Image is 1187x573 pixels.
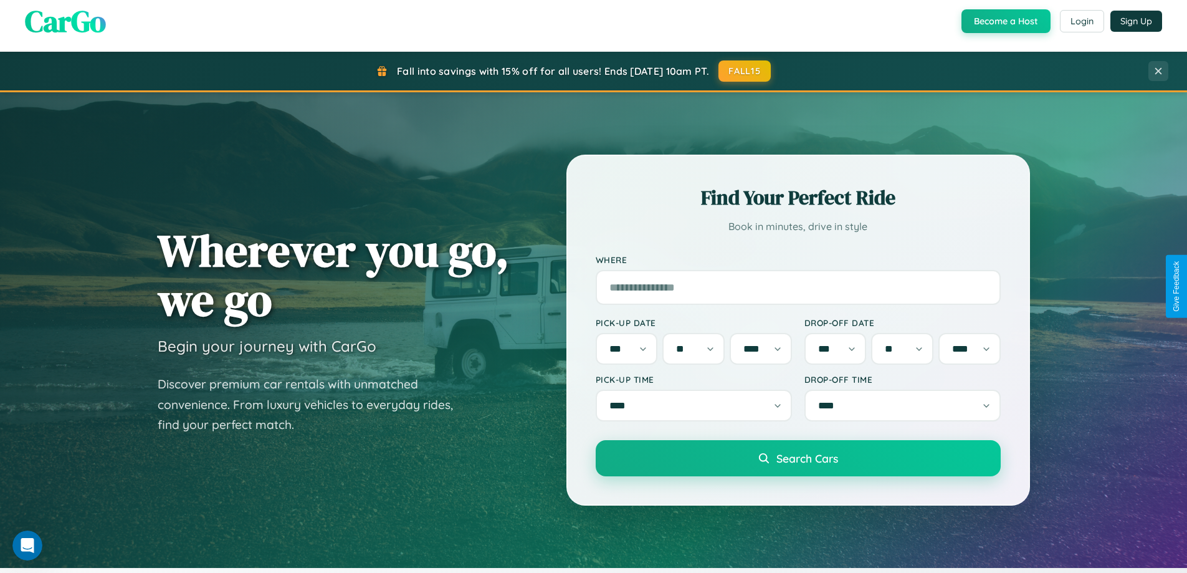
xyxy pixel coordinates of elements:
h3: Begin your journey with CarGo [158,337,376,355]
button: Login [1060,10,1104,32]
p: Discover premium car rentals with unmatched convenience. From luxury vehicles to everyday rides, ... [158,374,469,435]
h2: Find Your Perfect Ride [596,184,1001,211]
label: Where [596,254,1001,265]
iframe: Intercom live chat [12,531,42,561]
span: Search Cars [776,451,838,465]
span: Fall into savings with 15% off for all users! Ends [DATE] 10am PT. [397,65,709,77]
label: Drop-off Time [804,374,1001,385]
label: Drop-off Date [804,317,1001,328]
p: Book in minutes, drive in style [596,218,1001,236]
button: Become a Host [961,9,1051,33]
button: FALL15 [718,60,771,82]
button: Sign Up [1110,11,1162,32]
button: Search Cars [596,440,1001,476]
label: Pick-up Date [596,317,792,328]
label: Pick-up Time [596,374,792,385]
span: CarGo [25,1,106,42]
div: Give Feedback [1172,261,1181,312]
h1: Wherever you go, we go [158,226,509,324]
